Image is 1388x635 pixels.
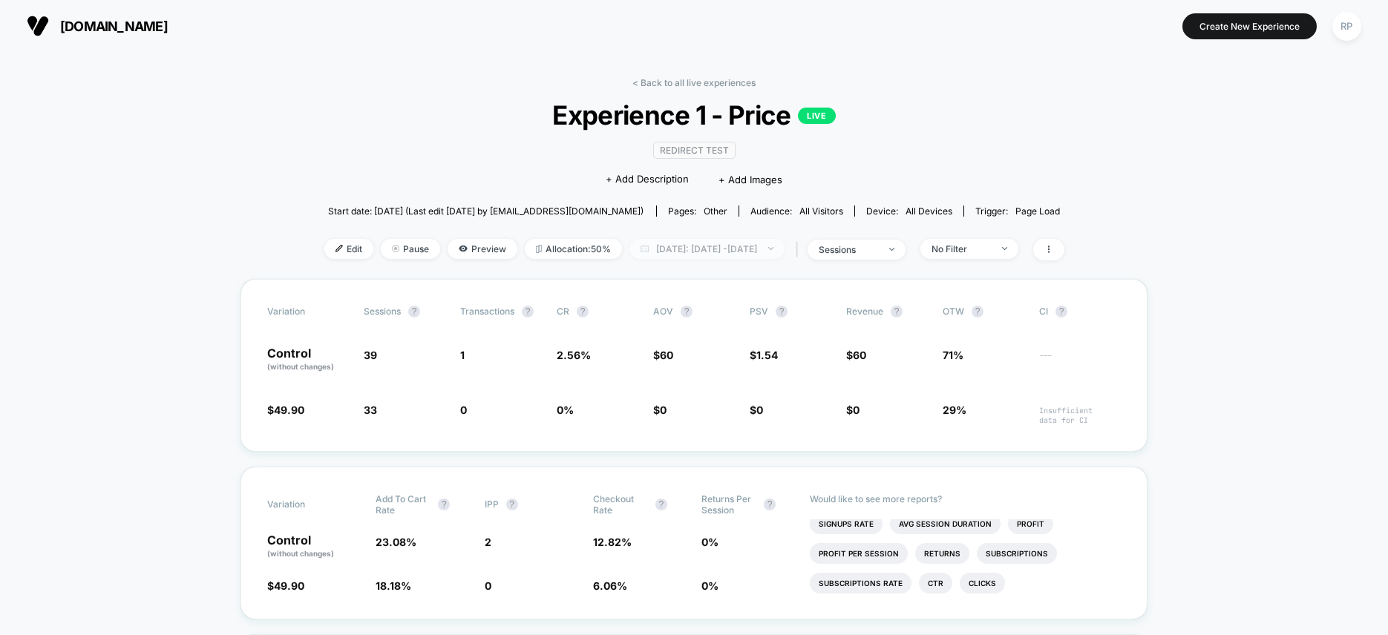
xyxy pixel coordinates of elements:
[653,404,667,416] span: $
[1055,306,1067,317] button: ?
[1039,406,1121,425] span: Insufficient data for CI
[701,536,718,548] span: 0 %
[906,205,952,217] span: all devices
[267,579,304,592] span: $49.90
[361,99,1027,131] span: Experience 1 - Price
[1039,351,1121,372] span: ---
[653,142,736,159] span: Redirect Test
[536,245,542,253] img: rebalance
[943,404,966,416] span: 29%
[485,499,499,510] span: IPP
[1328,11,1366,42] button: RP
[943,349,963,361] span: 71%
[376,579,411,592] span: 18.18 %
[932,243,991,254] div: No Filter
[792,239,808,260] span: |
[267,534,361,559] p: Control
[846,306,883,317] span: Revenue
[960,573,1005,593] li: Clicks
[335,245,343,252] img: edit
[364,306,401,317] span: Sessions
[655,499,667,510] button: ?
[460,306,514,317] span: Transactions
[267,362,334,371] span: (without changes)
[890,513,1001,534] li: Avg Session Duration
[810,543,908,564] li: Profit Per Session
[460,349,465,361] span: 1
[819,244,878,255] div: sessions
[593,579,627,592] span: 6.06 %
[525,239,622,259] span: Allocation: 50%
[701,493,756,516] span: Returns Per Session
[846,349,866,361] span: $
[660,404,667,416] span: 0
[267,549,334,558] span: (without changes)
[460,404,467,416] span: 0
[975,205,1060,217] div: Trigger:
[756,349,778,361] span: 1.54
[653,306,673,317] span: AOV
[1332,12,1361,41] div: RP
[668,205,727,217] div: Pages:
[1015,205,1060,217] span: Page Load
[267,347,349,372] p: Control
[972,306,983,317] button: ?
[1182,13,1317,39] button: Create New Experience
[1008,513,1053,534] li: Profit
[681,306,693,317] button: ?
[891,306,903,317] button: ?
[60,19,168,34] span: [DOMAIN_NAME]
[606,172,689,187] span: + Add Description
[846,404,860,416] span: $
[593,536,632,548] span: 12.82 %
[1039,306,1121,317] span: CI
[660,349,673,361] span: 60
[750,205,843,217] div: Audience:
[915,543,969,564] li: Returns
[718,174,782,185] span: + Add Images
[750,306,768,317] span: PSV
[27,15,49,37] img: Visually logo
[485,579,491,592] span: 0
[324,239,373,259] span: Edit
[810,493,1121,504] p: Would like to see more reports?
[701,579,718,592] span: 0 %
[408,306,420,317] button: ?
[381,239,440,259] span: Pause
[506,499,518,510] button: ?
[557,306,569,317] span: CR
[364,404,377,416] span: 33
[267,306,349,317] span: Variation
[853,349,866,361] span: 60
[632,77,756,88] a: < Back to all live experiences
[799,205,843,217] span: All Visitors
[768,247,773,250] img: end
[267,404,304,416] span: $49.90
[392,245,399,252] img: end
[977,543,1057,564] li: Subscriptions
[557,349,591,361] span: 2.56 %
[448,239,517,259] span: Preview
[810,513,883,534] li: Signups Rate
[593,493,648,516] span: Checkout Rate
[376,536,416,548] span: 23.08 %
[1002,247,1007,250] img: end
[522,306,534,317] button: ?
[485,536,491,548] span: 2
[364,349,377,361] span: 39
[704,205,727,217] span: other
[376,493,431,516] span: Add To Cart Rate
[854,205,963,217] span: Device:
[641,245,649,252] img: calendar
[328,205,644,217] span: Start date: [DATE] (Last edit [DATE] by [EMAIL_ADDRESS][DOMAIN_NAME])
[853,404,860,416] span: 0
[919,573,952,593] li: Ctr
[776,306,788,317] button: ?
[810,573,911,593] li: Subscriptions Rate
[889,248,894,251] img: end
[438,499,450,510] button: ?
[577,306,589,317] button: ?
[22,14,172,38] button: [DOMAIN_NAME]
[756,404,763,416] span: 0
[629,239,785,259] span: [DATE]: [DATE] - [DATE]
